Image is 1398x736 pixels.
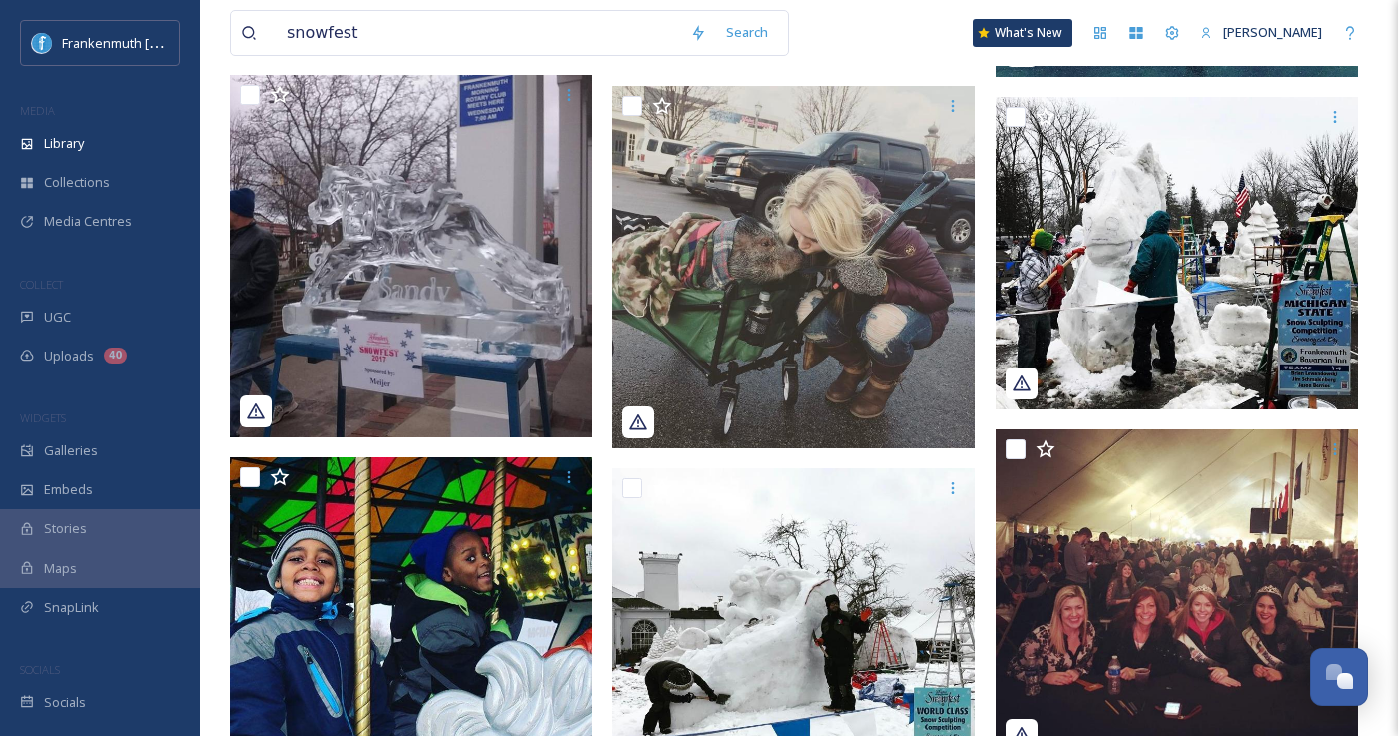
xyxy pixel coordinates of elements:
[44,559,77,578] span: Maps
[62,33,213,52] span: Frankenmuth [US_STATE]
[44,480,93,499] span: Embeds
[20,662,60,677] span: SOCIALS
[44,308,71,327] span: UGC
[996,97,1358,409] img: smartertravel_1437289113740059954_517940419.jpg
[44,693,86,712] span: Socials
[277,11,680,55] input: Search your library
[44,134,84,153] span: Library
[44,598,99,617] span: SnapLink
[44,441,98,460] span: Galleries
[44,212,132,231] span: Media Centres
[44,347,94,366] span: Uploads
[20,410,66,425] span: WIDGETS
[20,277,63,292] span: COLLECT
[1190,13,1332,52] a: [PERSON_NAME]
[20,103,55,118] span: MEDIA
[612,86,975,448] img: reimers94_1437278845463002088_16956935.jpg
[716,13,778,52] div: Search
[973,19,1072,47] a: What's New
[44,519,87,538] span: Stories
[1223,23,1322,41] span: [PERSON_NAME]
[44,173,110,192] span: Collections
[1310,648,1368,706] button: Open Chat
[230,75,592,437] img: speckledpages_1437160541922792759_4054555346.jpg
[104,348,127,364] div: 40
[32,33,52,53] img: Social%20Media%20PFP%202025.jpg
